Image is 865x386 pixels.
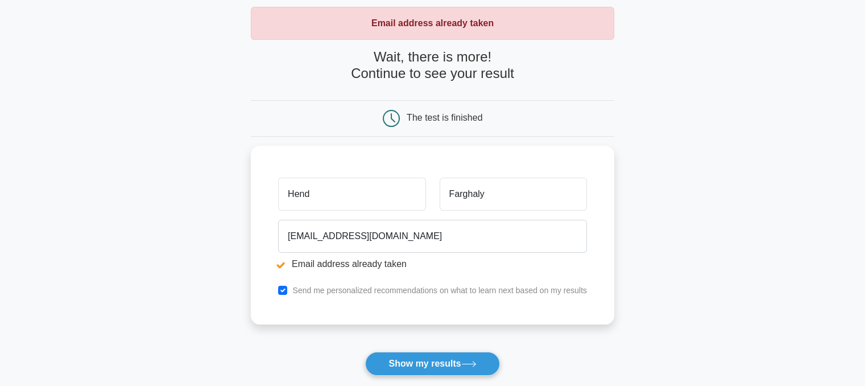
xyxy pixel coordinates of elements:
[251,49,614,82] h4: Wait, there is more! Continue to see your result
[278,257,587,271] li: Email address already taken
[365,352,499,376] button: Show my results
[278,178,425,211] input: First name
[292,286,587,295] label: Send me personalized recommendations on what to learn next based on my results
[407,113,482,122] div: The test is finished
[278,220,587,253] input: Email
[371,18,494,28] strong: Email address already taken
[440,178,587,211] input: Last name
